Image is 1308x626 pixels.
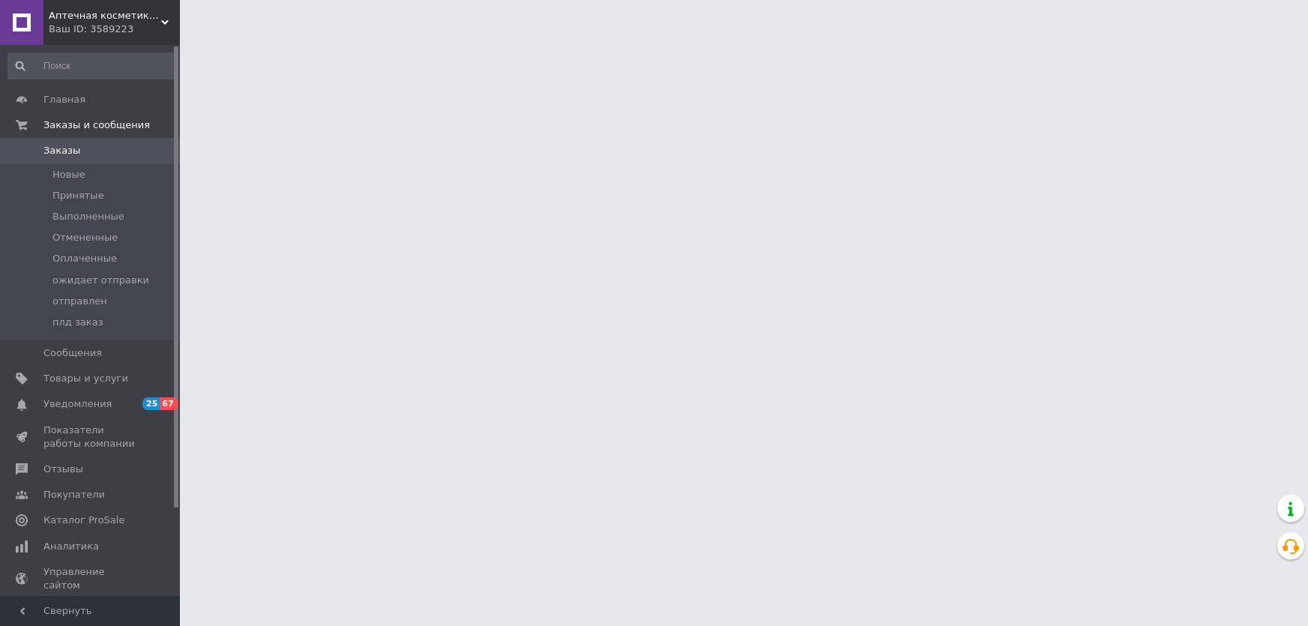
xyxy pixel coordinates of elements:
span: Показатели работы компании [43,424,139,451]
span: Сообщения [43,346,102,360]
span: Уведомления [43,397,112,411]
span: ожидает отправки [52,274,149,287]
span: Принятые [52,189,104,202]
span: Заказы и сообщения [43,118,150,132]
span: Выполненные [52,210,124,223]
span: 25 [142,397,160,410]
span: Оплаченные [52,252,117,265]
span: Каталог ProSale [43,514,124,527]
span: Аналитика [43,540,99,553]
span: Управление сайтом [43,565,139,592]
span: Покупатели [43,488,105,502]
span: Аптечная косметика из Франции [49,9,161,22]
span: Товары и услуги [43,372,128,385]
span: Заказы [43,144,80,157]
div: Ваш ID: 3589223 [49,22,180,36]
span: плд заказ [52,316,103,329]
span: Отмененные [52,231,118,244]
input: Поиск [7,52,176,79]
span: 67 [160,397,177,410]
span: Новые [52,168,85,181]
span: Главная [43,93,85,106]
span: отправлен [52,295,107,308]
span: Отзывы [43,463,83,476]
